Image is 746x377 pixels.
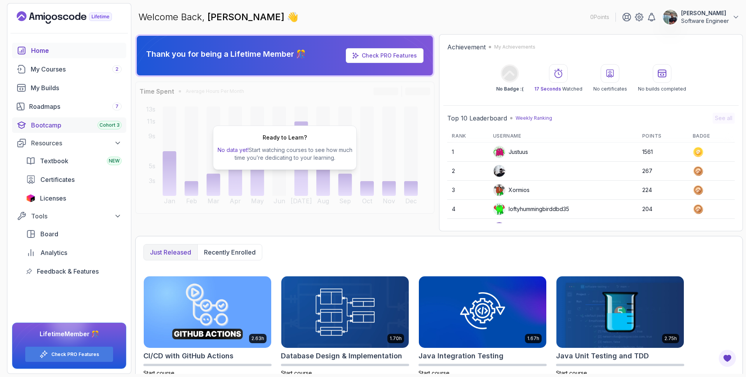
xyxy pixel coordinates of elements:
a: board [21,226,126,242]
p: 1.70h [390,335,402,342]
div: Justuus [493,146,528,158]
div: Tools [31,211,122,221]
a: licenses [21,190,126,206]
a: certificates [21,172,126,187]
span: Cohort 3 [99,122,120,128]
img: default monster avatar [493,146,505,158]
td: 4 [447,200,488,219]
h2: CI/CD with GitHub Actions [143,351,234,361]
p: 2.75h [664,335,677,342]
p: [PERSON_NAME] [681,9,729,17]
span: 2 [115,66,119,72]
button: Check PRO Features [25,346,113,362]
button: Tools [12,209,126,223]
div: Resources [31,138,122,148]
p: My Achievements [494,44,535,50]
p: 0 Points [590,13,609,21]
div: My Builds [31,83,122,93]
p: Software Engineer [681,17,729,25]
span: 7 [115,103,119,110]
button: user profile image[PERSON_NAME]Software Engineer [662,9,740,25]
p: 1.67h [527,335,539,342]
p: Welcome Back, [138,11,298,23]
button: Open Feedback Button [718,349,737,368]
td: 2 [447,162,488,181]
img: CI/CD with GitHub Actions card [144,276,271,348]
td: 203 [638,219,688,238]
div: Roadmaps [29,102,122,111]
img: default monster avatar [493,203,505,215]
h2: Java Unit Testing and TDD [556,351,649,361]
div: Xormios [493,184,530,196]
h2: Database Design & Implementation [281,351,402,361]
p: No Badge :( [496,86,523,92]
button: Just released [144,244,197,260]
span: Textbook [40,156,68,166]
span: Feedback & Features [37,267,99,276]
span: Start course [281,370,312,376]
span: No data yet! [218,147,249,153]
p: 2.63h [251,335,264,342]
td: 204 [638,200,688,219]
p: Weekly Ranking [516,115,552,121]
a: feedback [21,264,126,279]
a: Check PRO Features [362,52,417,59]
button: See all [713,113,735,124]
div: Bootcamp [31,120,122,130]
a: CI/CD with GitHub Actions card2.63hCI/CD with GitHub ActionsStart course [143,276,272,377]
td: 5 [447,219,488,238]
a: analytics [21,245,126,260]
th: Username [488,130,638,143]
p: Thank you for being a Lifetime Member 🎊 [146,49,306,59]
td: 224 [638,181,688,200]
h2: Java Integration Testing [418,351,504,361]
img: Database Design & Implementation card [281,276,409,348]
td: 267 [638,162,688,181]
div: loftyhummingbirddbd35 [493,203,569,215]
a: Check PRO Features [346,48,424,63]
button: Resources [12,136,126,150]
p: Start watching courses to see how much time you’re dedicating to your learning. [216,146,353,162]
a: bootcamp [12,117,126,133]
img: Java Unit Testing and TDD card [556,276,684,348]
th: Points [638,130,688,143]
img: default monster avatar [493,184,505,196]
p: Recently enrolled [204,248,256,257]
span: Start course [418,370,450,376]
a: home [12,43,126,58]
a: Landing page [17,11,130,24]
span: Analytics [40,248,67,257]
a: Java Unit Testing and TDD card2.75hJava Unit Testing and TDDStart course [556,276,684,377]
p: Just released [150,248,191,257]
th: Badge [688,130,735,143]
img: user profile image [663,10,678,24]
a: textbook [21,153,126,169]
img: user profile image [493,222,505,234]
h2: Ready to Learn? [263,134,307,141]
span: Board [40,229,58,239]
a: Check PRO Features [51,351,99,358]
span: Certificates [40,175,75,184]
img: Java Integration Testing card [419,276,546,348]
p: No certificates [593,86,627,92]
a: builds [12,80,126,96]
div: My Courses [31,65,122,74]
h2: Top 10 Leaderboard [447,113,507,123]
span: 👋 [287,11,298,23]
button: Recently enrolled [197,244,262,260]
td: 1561 [638,143,688,162]
p: Watched [534,86,582,92]
span: Start course [143,370,174,376]
img: jetbrains icon [26,194,35,202]
span: 17 Seconds [534,86,561,92]
td: 1 [447,143,488,162]
th: Rank [447,130,488,143]
td: 3 [447,181,488,200]
h2: Achievement [447,42,486,52]
span: NEW [109,158,120,164]
a: roadmaps [12,99,126,114]
img: user profile image [493,165,505,177]
span: Licenses [40,194,66,203]
a: Java Integration Testing card1.67hJava Integration TestingStart course [418,276,547,377]
span: [PERSON_NAME] [207,11,287,23]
